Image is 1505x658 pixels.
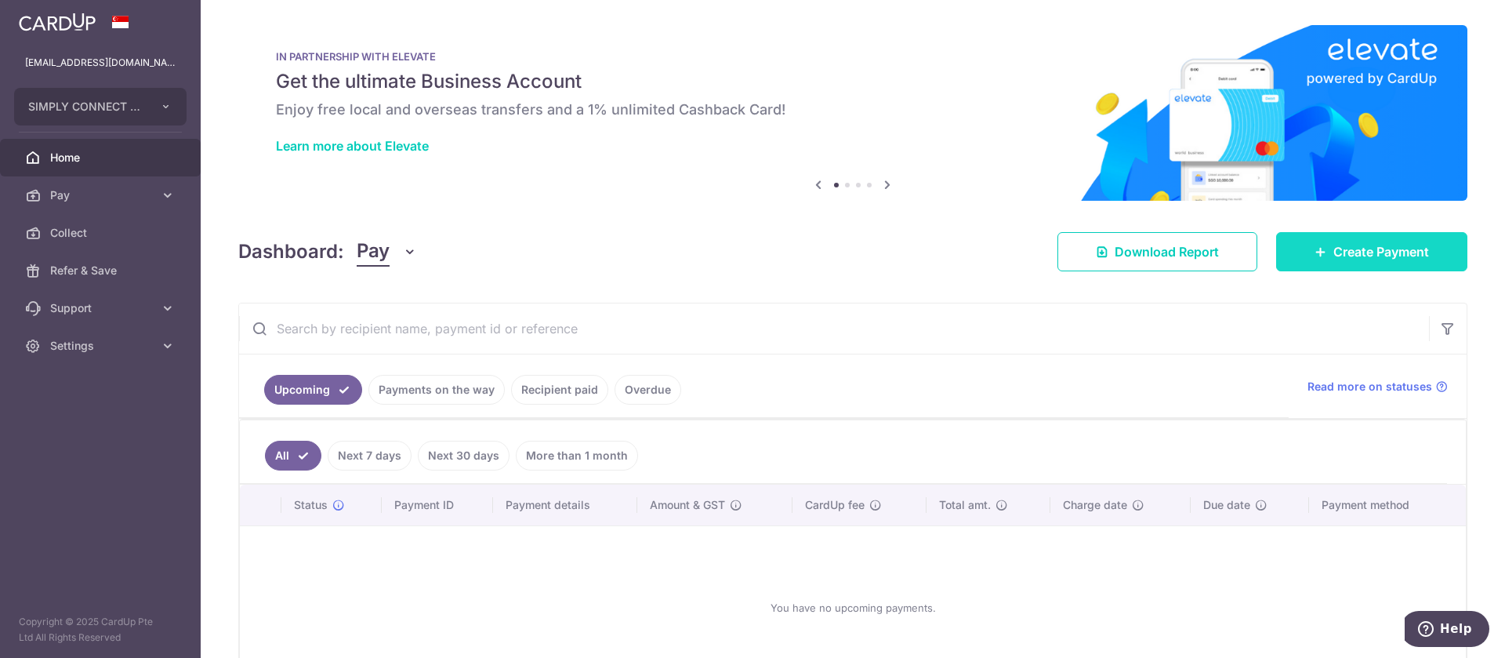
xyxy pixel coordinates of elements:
[50,338,154,354] span: Settings
[1276,232,1467,271] a: Create Payment
[939,497,991,513] span: Total amt.
[25,55,176,71] p: [EMAIL_ADDRESS][DOMAIN_NAME]
[368,375,505,405] a: Payments on the way
[50,150,154,165] span: Home
[357,237,417,267] button: Pay
[1307,379,1448,394] a: Read more on statuses
[1203,497,1250,513] span: Due date
[1057,232,1257,271] a: Download Report
[328,441,412,471] a: Next 7 days
[1333,242,1429,261] span: Create Payment
[357,237,390,267] span: Pay
[294,497,328,513] span: Status
[14,88,187,125] button: SIMPLY CONNECT PTE. LTD.
[238,238,344,266] h4: Dashboard:
[1405,611,1489,650] iframe: Opens a widget where you can find more information
[650,497,725,513] span: Amount & GST
[276,50,1430,63] p: IN PARTNERSHIP WITH ELEVATE
[19,13,96,31] img: CardUp
[50,263,154,278] span: Refer & Save
[50,187,154,203] span: Pay
[1309,485,1466,525] th: Payment method
[516,441,638,471] a: More than 1 month
[1307,379,1432,394] span: Read more on statuses
[50,300,154,316] span: Support
[238,25,1467,201] img: Renovation banner
[265,441,321,471] a: All
[1115,242,1219,261] span: Download Report
[511,375,608,405] a: Recipient paid
[276,100,1430,119] h6: Enjoy free local and overseas transfers and a 1% unlimited Cashback Card!
[276,69,1430,94] h5: Get the ultimate Business Account
[493,485,637,525] th: Payment details
[28,99,144,115] span: SIMPLY CONNECT PTE. LTD.
[615,375,681,405] a: Overdue
[264,375,362,405] a: Upcoming
[276,138,429,154] a: Learn more about Elevate
[239,304,1429,354] input: Search by recipient name, payment id or reference
[805,497,865,513] span: CardUp fee
[382,485,493,525] th: Payment ID
[50,225,154,241] span: Collect
[1063,497,1127,513] span: Charge date
[418,441,510,471] a: Next 30 days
